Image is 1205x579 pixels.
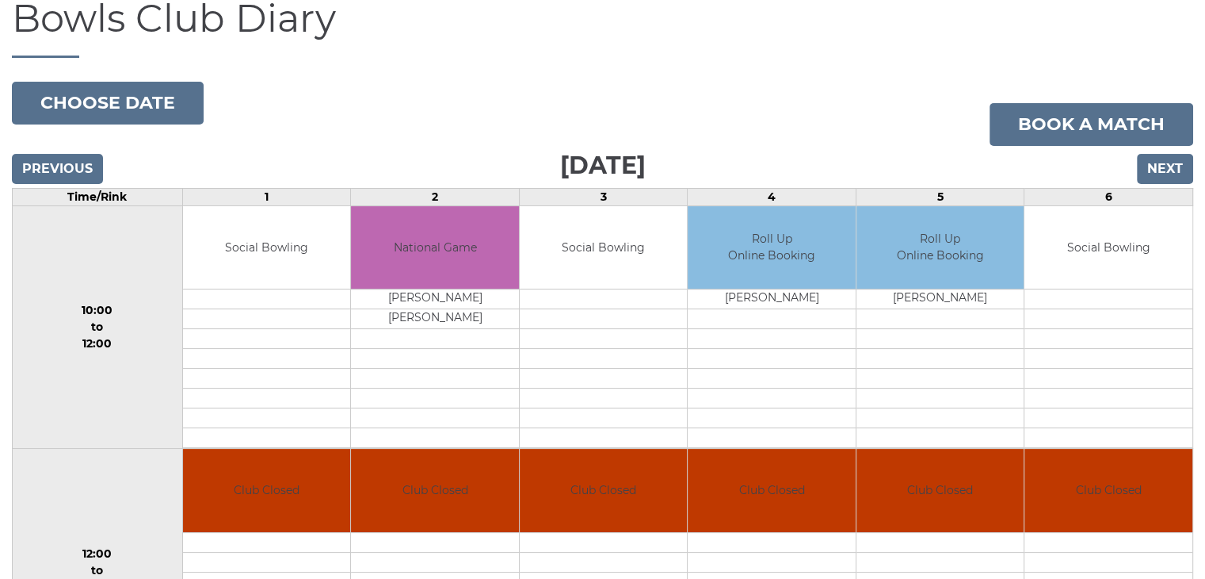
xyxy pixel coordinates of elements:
[520,449,688,532] td: Club Closed
[520,206,688,289] td: Social Bowling
[13,188,183,205] td: Time/Rink
[688,449,856,532] td: Club Closed
[12,82,204,125] button: Choose date
[856,188,1024,205] td: 5
[688,289,856,309] td: [PERSON_NAME]
[351,449,519,532] td: Club Closed
[856,206,1024,289] td: Roll Up Online Booking
[1024,449,1192,532] td: Club Closed
[688,206,856,289] td: Roll Up Online Booking
[990,103,1193,146] a: Book a match
[13,205,183,449] td: 10:00 to 12:00
[12,154,103,184] input: Previous
[183,206,351,289] td: Social Bowling
[856,449,1024,532] td: Club Closed
[856,289,1024,309] td: [PERSON_NAME]
[1024,206,1192,289] td: Social Bowling
[182,188,351,205] td: 1
[183,449,351,532] td: Club Closed
[1024,188,1193,205] td: 6
[351,289,519,309] td: [PERSON_NAME]
[519,188,688,205] td: 3
[351,206,519,289] td: National Game
[1137,154,1193,184] input: Next
[351,309,519,329] td: [PERSON_NAME]
[688,188,856,205] td: 4
[351,188,520,205] td: 2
